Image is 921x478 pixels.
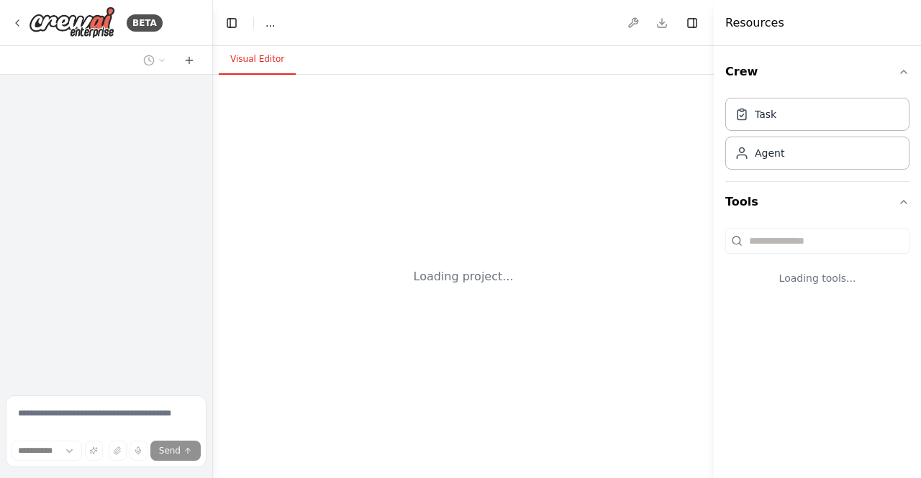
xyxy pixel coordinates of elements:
[137,52,172,69] button: Switch to previous chat
[725,222,909,308] div: Tools
[222,13,242,33] button: Hide left sidebar
[29,6,115,39] img: Logo
[109,441,127,461] button: Upload files
[725,52,909,92] button: Crew
[266,16,275,30] nav: breadcrumb
[130,441,148,461] button: Click to speak your automation idea
[178,52,201,69] button: Start a new chat
[127,14,163,32] div: BETA
[725,259,909,297] div: Loading tools...
[755,107,776,121] div: Task
[755,146,784,160] div: Agent
[725,182,909,222] button: Tools
[682,13,702,33] button: Hide right sidebar
[219,45,296,75] button: Visual Editor
[85,441,103,461] button: Improve this prompt
[414,268,514,285] div: Loading project...
[266,16,275,30] span: ...
[159,445,181,456] span: Send
[725,14,784,32] h4: Resources
[725,92,909,181] div: Crew
[150,441,201,461] button: Send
